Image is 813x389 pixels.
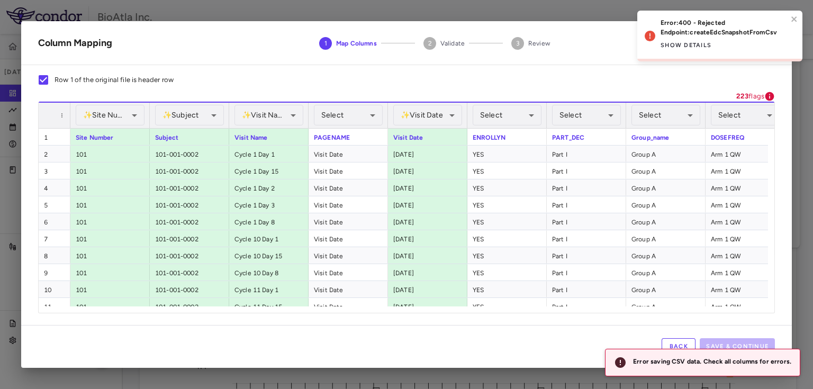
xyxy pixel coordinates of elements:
[661,37,711,54] button: Show details
[150,264,229,281] div: 101-001-0002
[706,129,785,145] div: DOSEFREQ
[467,146,547,162] div: YES
[70,281,150,297] div: 101
[626,264,706,281] div: Group A
[39,129,70,145] div: 1
[39,230,70,247] div: 7
[736,92,748,100] b: 223
[70,264,150,281] div: 101
[626,162,706,179] div: Group A
[467,298,547,314] div: YES
[547,230,626,247] div: Part I
[467,230,547,247] div: YES
[388,264,467,281] div: [DATE]
[736,92,764,101] p: flags
[626,146,706,162] div: Group A
[70,129,150,145] div: Site Number
[229,281,309,297] div: Cycle 11 Day 1
[633,352,791,373] div: Error saving CSV data. Check all columns for errors.
[309,213,388,230] div: Visit Date
[76,105,144,125] div: ✨ Site Number
[661,28,788,37] p: Endpoint: createEdcSnapshotFromCsv
[388,179,467,196] div: [DATE]
[309,179,388,196] div: Visit Date
[662,338,695,355] button: Back
[229,146,309,162] div: Cycle 1 Day 1
[70,298,150,314] div: 101
[229,247,309,264] div: Cycle 10 Day 15
[547,298,626,314] div: Part I
[309,162,388,179] div: Visit Date
[39,179,70,196] div: 4
[388,247,467,264] div: [DATE]
[39,213,70,230] div: 6
[150,196,229,213] div: 101-001-0002
[547,179,626,196] div: Part I
[388,281,467,297] div: [DATE]
[393,105,462,125] div: ✨ Visit Date
[547,281,626,297] div: Part I
[626,196,706,213] div: Group A
[791,15,798,25] button: close
[626,129,706,145] div: Group_name
[309,129,388,145] div: PAGENAME
[309,298,388,314] div: Visit Date
[321,111,344,120] span: Select
[706,179,785,196] div: Arm 1 QW
[155,105,224,125] div: ✨ Subject
[55,75,174,85] p: Row 1 of the original file is header row
[39,298,70,314] div: 11
[388,213,467,230] div: [DATE]
[311,24,385,62] button: Map Columns
[229,179,309,196] div: Cycle 1 Day 2
[547,129,626,145] div: PART_DEC
[388,298,467,314] div: [DATE]
[706,247,785,264] div: Arm 1 QW
[480,111,502,120] span: Select
[309,230,388,247] div: Visit Date
[39,146,70,162] div: 2
[706,196,785,213] div: Arm 1 QW
[467,179,547,196] div: YES
[626,247,706,264] div: Group A
[150,146,229,162] div: 101-001-0002
[324,40,327,47] text: 1
[388,196,467,213] div: [DATE]
[309,146,388,162] div: Visit Date
[467,213,547,230] div: YES
[70,247,150,264] div: 101
[229,298,309,314] div: Cycle 11 Day 15
[467,162,547,179] div: YES
[150,230,229,247] div: 101-001-0002
[467,281,547,297] div: YES
[38,36,112,50] div: Column Mapping
[70,146,150,162] div: 101
[70,196,150,213] div: 101
[229,129,309,145] div: Visit Name
[150,129,229,145] div: Subject
[70,179,150,196] div: 101
[467,129,547,145] div: ENROLLYN
[626,213,706,230] div: Group A
[150,247,229,264] div: 101-001-0002
[150,213,229,230] div: 101-001-0002
[336,39,377,48] span: Map Columns
[706,264,785,281] div: Arm 1 QW
[309,247,388,264] div: Visit Date
[229,196,309,213] div: Cycle 1 Day 3
[706,162,785,179] div: Arm 1 QW
[626,281,706,297] div: Group A
[706,298,785,314] div: Arm 1 QW
[547,247,626,264] div: Part I
[229,213,309,230] div: Cycle 1 Day 8
[547,162,626,179] div: Part I
[547,196,626,213] div: Part I
[39,162,70,179] div: 3
[229,264,309,281] div: Cycle 10 Day 8
[309,281,388,297] div: Visit Date
[706,213,785,230] div: Arm 1 QW
[467,196,547,213] div: YES
[467,264,547,281] div: YES
[706,281,785,297] div: Arm 1 QW
[547,146,626,162] div: Part I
